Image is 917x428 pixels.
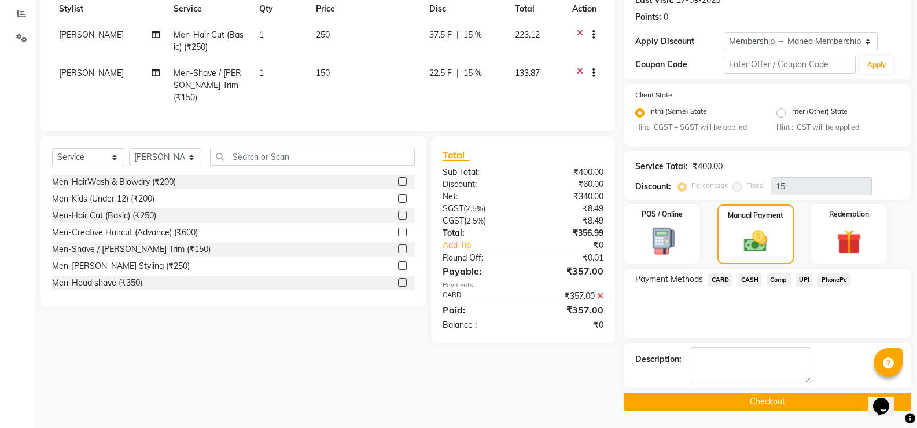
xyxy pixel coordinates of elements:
div: Discount: [434,178,523,191]
label: Inter (Other) State [790,106,848,120]
label: POS / Online [642,209,683,220]
div: ( ) [434,215,523,227]
div: Points: [635,11,661,23]
label: Intra (Same) State [649,106,707,120]
span: CGST [443,215,464,226]
span: [PERSON_NAME] [59,68,124,78]
div: Men-Head shave (₹350) [52,277,142,289]
div: ₹357.00 [523,264,612,278]
div: ₹356.99 [523,227,612,239]
span: 22.5 F [429,67,452,79]
div: ₹0 [538,239,612,251]
small: Hint : IGST will be applied [776,122,900,133]
div: Payments [443,280,603,290]
div: Net: [434,191,523,203]
label: Client State [635,90,672,100]
div: Service Total: [635,160,688,173]
span: SGST [443,203,463,214]
button: Apply [860,56,893,74]
span: PhonePe [817,273,850,287]
div: 0 [664,11,668,23]
div: ( ) [434,203,523,215]
span: [PERSON_NAME] [59,30,124,40]
label: Redemption [829,209,869,220]
span: UPI [796,273,813,287]
div: ₹0.01 [523,252,612,264]
button: Checkout [624,393,911,411]
span: Men-Shave / [PERSON_NAME] Trim (₹150) [174,68,241,103]
div: ₹400.00 [523,166,612,178]
label: Percentage [691,180,728,191]
div: Men-Hair Cut (Basic) (₹250) [52,210,156,222]
div: ₹8.49 [523,215,612,227]
div: Round Off: [434,252,523,264]
span: 223.12 [515,30,540,40]
span: 37.5 F [429,29,452,41]
span: 133.87 [515,68,540,78]
div: Balance : [434,319,523,331]
div: ₹357.00 [523,290,612,302]
div: Payable: [434,264,523,278]
img: _gift.svg [829,226,869,257]
div: Men-Kids (Under 12) (₹200) [52,193,154,205]
span: CARD [708,273,732,287]
div: Total: [434,227,523,239]
div: Apply Discount [635,35,723,47]
img: _cash.svg [736,228,775,255]
div: ₹0 [523,319,612,331]
div: Men-HairWash & Blowdry (₹200) [52,176,176,188]
div: ₹340.00 [523,191,612,203]
div: ₹357.00 [523,303,612,317]
span: 15 % [463,29,482,41]
iframe: chat widget [868,382,905,416]
div: Men-[PERSON_NAME] Styling (₹250) [52,260,190,272]
input: Enter Offer / Coupon Code [724,56,856,74]
label: Fixed [746,180,764,191]
div: Paid: [434,303,523,317]
div: Men-Shave / [PERSON_NAME] Trim (₹150) [52,243,211,255]
span: | [456,29,459,41]
div: ₹8.49 [523,203,612,215]
div: ₹400.00 [693,160,723,173]
span: 1 [259,30,264,40]
small: Hint : CGST + SGST will be applied [635,122,758,133]
span: 2.5% [466,204,483,213]
span: CASH [737,273,762,287]
span: 150 [316,68,330,78]
div: ₹60.00 [523,178,612,191]
input: Search or Scan [210,148,415,166]
span: Payment Methods [635,273,703,286]
span: 250 [316,30,330,40]
span: Total [443,149,469,161]
div: CARD [434,290,523,302]
div: Description: [635,353,682,365]
span: | [456,67,459,79]
div: Sub Total: [434,166,523,178]
span: Comp [767,273,791,287]
div: Coupon Code [635,58,723,71]
a: Add Tip [434,239,538,251]
span: 2.5% [466,216,484,225]
img: _pos-terminal.svg [642,226,682,256]
span: Men-Hair Cut (Basic) (₹250) [174,30,244,52]
div: Men-Creative Haircut (Advance) (₹600) [52,226,198,239]
span: 1 [259,68,264,78]
span: 15 % [463,67,482,79]
label: Manual Payment [728,210,783,221]
div: Discount: [635,181,671,193]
